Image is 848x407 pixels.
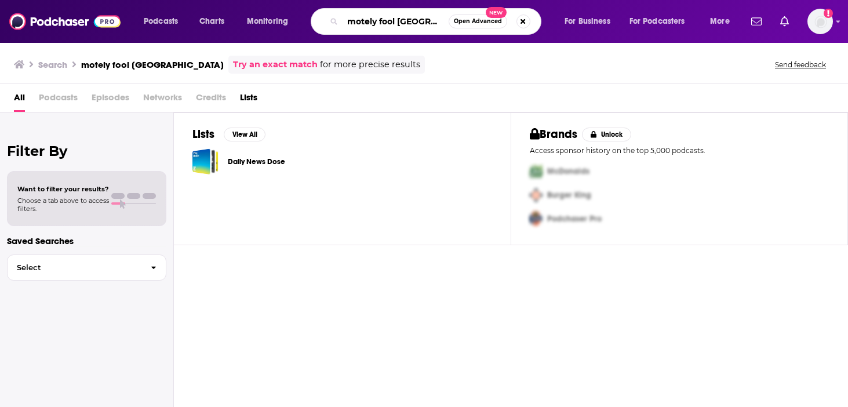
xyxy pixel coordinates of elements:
a: All [14,88,25,112]
span: Podcasts [144,13,178,30]
span: Podcasts [39,88,78,112]
span: Logged in as CharlotteStaley [807,9,833,34]
button: Send feedback [771,60,829,70]
img: First Pro Logo [525,159,547,183]
a: Show notifications dropdown [776,12,794,31]
button: Unlock [582,128,631,141]
span: Credits [196,88,226,112]
h2: Brands [530,127,578,141]
h2: Lists [192,127,214,141]
span: Monitoring [247,13,288,30]
div: Search podcasts, credits, & more... [322,8,552,35]
button: Open AdvancedNew [449,14,507,28]
a: Daily News Dose [192,148,219,175]
button: View All [224,128,265,141]
button: open menu [136,12,193,31]
button: open menu [622,12,702,31]
span: Burger King [547,190,591,200]
h3: Search [38,59,67,70]
a: Lists [240,88,257,112]
img: Second Pro Logo [525,183,547,207]
button: Show profile menu [807,9,833,34]
img: User Profile [807,9,833,34]
svg: Add a profile image [824,9,833,18]
span: Choose a tab above to access filters. [17,197,109,213]
p: Access sponsor history on the top 5,000 podcasts. [530,146,829,155]
span: Networks [143,88,182,112]
img: Podchaser - Follow, Share and Rate Podcasts [9,10,121,32]
a: Charts [192,12,231,31]
a: Daily News Dose [228,155,285,168]
span: McDonalds [547,166,589,176]
span: Podchaser Pro [547,214,602,224]
button: open menu [702,12,744,31]
span: Select [8,264,141,271]
span: New [486,7,507,18]
img: Third Pro Logo [525,207,547,231]
a: Try an exact match [233,58,318,71]
span: for more precise results [320,58,420,71]
p: Saved Searches [7,235,166,246]
span: Want to filter your results? [17,185,109,193]
a: Show notifications dropdown [747,12,766,31]
button: open menu [239,12,303,31]
span: For Podcasters [629,13,685,30]
a: ListsView All [192,127,265,141]
span: Episodes [92,88,129,112]
input: Search podcasts, credits, & more... [343,12,449,31]
span: Open Advanced [454,19,502,24]
span: Charts [199,13,224,30]
button: Select [7,255,166,281]
span: More [710,13,730,30]
h2: Filter By [7,143,166,159]
span: For Business [565,13,610,30]
button: open menu [556,12,625,31]
h3: motely fool [GEOGRAPHIC_DATA] [81,59,224,70]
